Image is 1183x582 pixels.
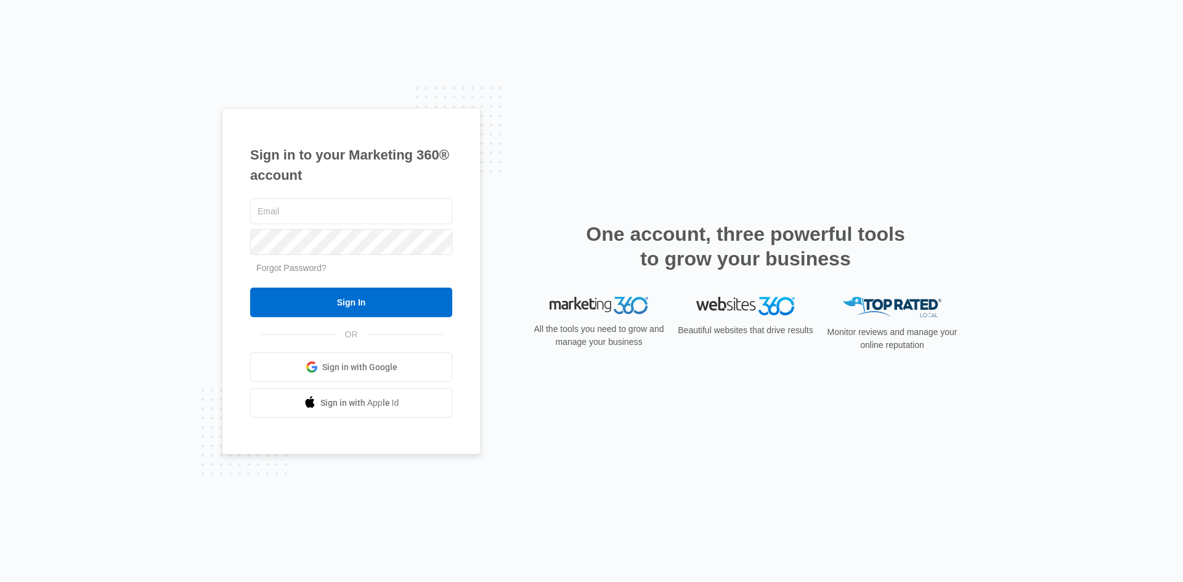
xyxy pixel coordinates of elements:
[250,145,452,185] h1: Sign in to your Marketing 360® account
[530,323,668,349] p: All the tools you need to grow and manage your business
[320,397,399,410] span: Sign in with Apple Id
[322,361,397,374] span: Sign in with Google
[550,297,648,314] img: Marketing 360
[823,326,961,352] p: Monitor reviews and manage your online reputation
[250,198,452,224] input: Email
[336,328,367,341] span: OR
[677,324,815,337] p: Beautiful websites that drive results
[696,297,795,315] img: Websites 360
[582,222,909,271] h2: One account, three powerful tools to grow your business
[843,297,941,317] img: Top Rated Local
[250,388,452,418] a: Sign in with Apple Id
[250,352,452,382] a: Sign in with Google
[250,288,452,317] input: Sign In
[256,263,327,273] a: Forgot Password?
